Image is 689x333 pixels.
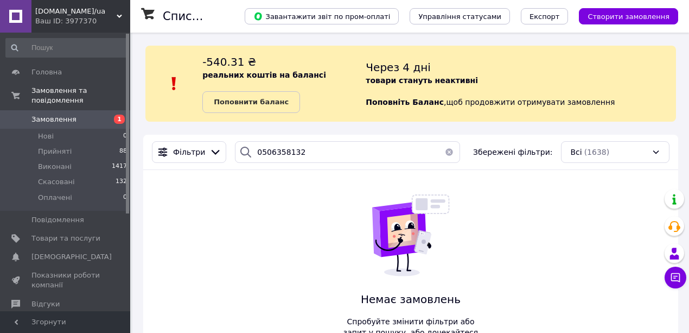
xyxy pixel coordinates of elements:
span: Відгуки [31,299,60,309]
input: Пошук [5,38,128,58]
span: Завантажити звіт по пром-оплаті [253,11,390,21]
span: 132 [116,177,127,187]
span: Всі [570,147,582,158]
b: Поповніть Баланс [366,98,444,106]
span: Збережені фільтри: [473,147,552,158]
span: -540.31 ₴ [202,55,256,68]
h1: Список замовлень [163,10,273,23]
span: Створити замовлення [588,12,669,21]
button: Створити замовлення [579,8,678,24]
span: Виконані [38,162,72,172]
b: реальних коштів на балансі [202,71,326,79]
span: Нові [38,131,54,141]
button: Експорт [521,8,569,24]
span: Замовлення та повідомлення [31,86,130,105]
span: Через 4 дні [366,61,431,74]
span: Експорт [529,12,560,21]
span: Головна [31,67,62,77]
span: Оплачені [38,193,72,203]
span: Управління статусами [418,12,501,21]
span: Замовлення [31,115,76,124]
img: :exclamation: [166,76,182,92]
span: 88 [119,147,127,156]
button: Чат з покупцем [665,267,686,288]
b: Поповнити баланс [214,98,289,106]
span: (1638) [584,148,610,156]
span: 1417 [112,162,127,172]
button: Очистить [438,141,460,163]
span: 1 [114,115,125,124]
button: Завантажити звіт по пром-оплаті [245,8,399,24]
b: товари стануть неактивні [366,76,478,85]
span: 0 [123,131,127,141]
span: Прийняті [38,147,72,156]
span: Фільтри [173,147,205,158]
span: Товари та послуги [31,234,100,243]
span: sadivnik.site/ua [35,7,117,16]
span: Повідомлення [31,215,84,225]
span: Немає замовлень [339,292,482,307]
div: , щоб продовжити отримувати замовлення [366,54,676,113]
a: Поповнити баланс [202,91,300,113]
button: Управління статусами [410,8,510,24]
span: [DEMOGRAPHIC_DATA] [31,252,112,262]
div: Ваш ID: 3977370 [35,16,130,26]
span: 0 [123,193,127,203]
a: Створити замовлення [568,11,678,20]
span: Скасовані [38,177,75,187]
input: Пошук за номером замовлення, ПІБ покупця, номером телефону, Email, номером накладної [235,141,460,163]
span: Показники роботи компанії [31,271,100,290]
